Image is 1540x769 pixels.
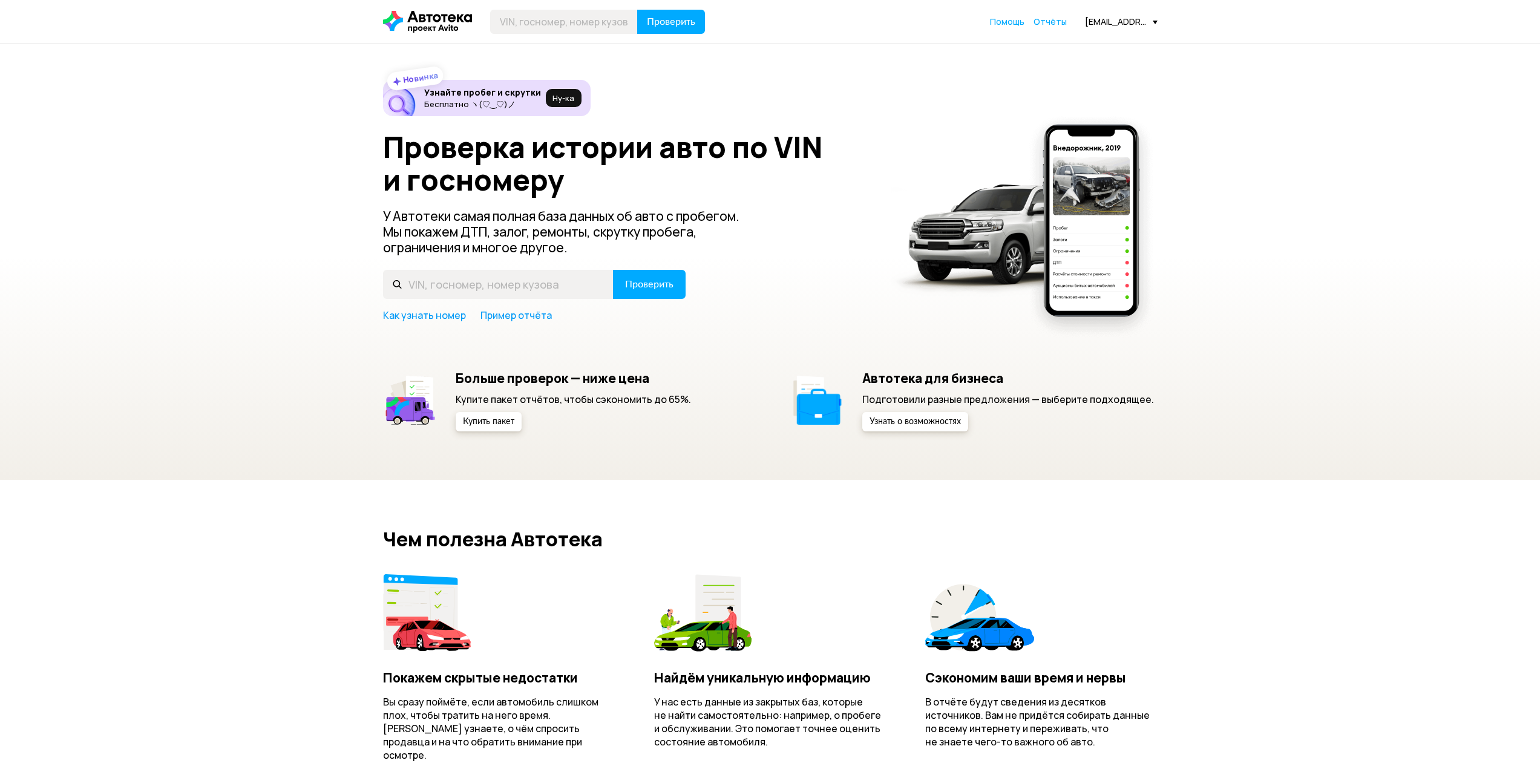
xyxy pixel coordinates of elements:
h5: Автотека для бизнеса [862,370,1154,386]
span: Купить пакет [463,417,514,426]
a: Пример отчёта [480,309,552,322]
p: В отчёте будут сведения из десятков источников. Вам не придётся собирать данные по всему интернет... [925,695,1157,748]
span: Ну‑ка [552,93,574,103]
h6: Узнайте пробег и скрутки [424,87,541,98]
h4: Сэкономим ваши время и нервы [925,670,1157,686]
input: VIN, госномер, номер кузова [490,10,638,34]
a: Помощь [990,16,1024,28]
span: Отчёты [1034,16,1067,27]
a: Как узнать номер [383,309,466,322]
span: Проверить [625,280,673,289]
button: Купить пакет [456,412,522,431]
h5: Больше проверок — ниже цена [456,370,691,386]
button: Узнать о возможностях [862,412,968,431]
p: Вы сразу поймёте, если автомобиль слишком плох, чтобы тратить на него время. [PERSON_NAME] узнает... [383,695,615,762]
a: Отчёты [1034,16,1067,28]
p: Подготовили разные предложения — выберите подходящее. [862,393,1154,406]
h2: Чем полезна Автотека [383,528,1158,550]
p: Купите пакет отчётов, чтобы сэкономить до 65%. [456,393,691,406]
span: Помощь [990,16,1024,27]
h4: Покажем скрытые недостатки [383,670,615,686]
div: [EMAIL_ADDRESS][DOMAIN_NAME] [1085,16,1158,27]
h4: Найдём уникальную информацию [654,670,886,686]
p: У Автотеки самая полная база данных об авто с пробегом. Мы покажем ДТП, залог, ремонты, скрутку п... [383,208,759,255]
button: Проверить [637,10,705,34]
span: Проверить [647,17,695,27]
strong: Новинка [402,70,439,85]
p: Бесплатно ヽ(♡‿♡)ノ [424,99,541,109]
input: VIN, госномер, номер кузова [383,270,614,299]
span: Узнать о возможностях [870,417,961,426]
button: Проверить [613,270,686,299]
h1: Проверка истории авто по VIN и госномеру [383,131,875,196]
p: У нас есть данные из закрытых баз, которые не найти самостоятельно: например, о пробеге и обслужи... [654,695,886,748]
